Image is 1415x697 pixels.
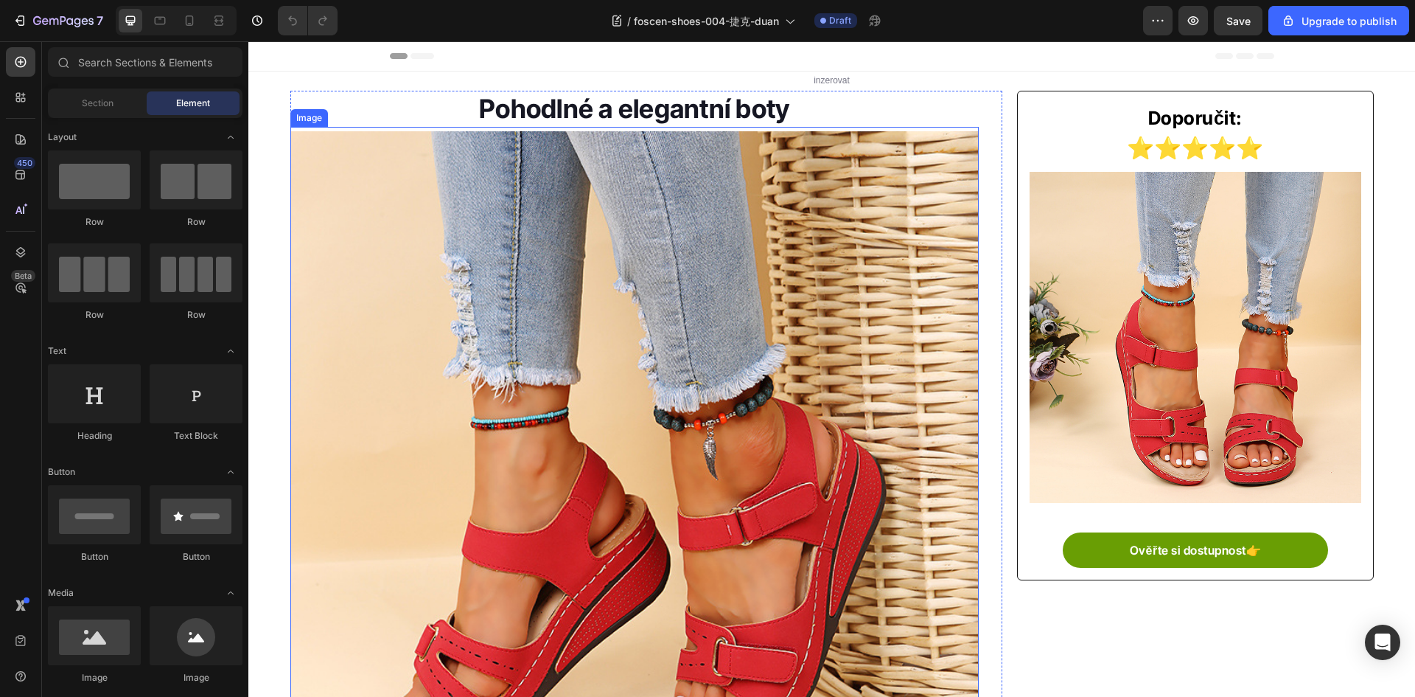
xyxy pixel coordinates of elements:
span: Layout [48,131,77,144]
span: Toggle open [219,339,242,363]
div: Button [48,550,141,564]
div: Image [48,671,141,684]
span: Draft [829,14,851,27]
strong: Doporučit: [900,66,994,88]
input: Search Sections & Elements [48,47,242,77]
div: Image [45,70,77,83]
span: Save [1226,15,1251,27]
div: Image [150,671,242,684]
div: Text Block [150,429,242,443]
iframe: Design area [248,41,1415,697]
div: Undo/Redo [278,6,338,35]
span: Media [48,586,74,600]
div: Heading [48,429,141,443]
div: Row [48,215,141,229]
div: 450 [14,157,35,169]
div: Row [150,215,242,229]
span: Element [176,97,210,110]
p: Ověřte si dostupnost👉 [881,500,1013,518]
span: Toggle open [219,125,242,149]
div: Row [150,308,242,322]
span: Toggle open [219,460,242,484]
span: Section [82,97,113,110]
strong: ⭐⭐⭐⭐⭐ [878,94,1015,119]
span: Button [48,465,75,479]
button: Upgrade to publish [1268,6,1409,35]
div: Button [150,550,242,564]
span: / [627,13,631,29]
button: Save [1214,6,1262,35]
span: foscen-shoes-004-捷克-duan [634,13,779,29]
div: Row [48,308,141,322]
p: 7 [97,12,103,30]
span: Toggle open [219,581,242,605]
div: Open Intercom Messenger [1365,625,1400,660]
span: Text [48,344,66,358]
button: 7 [6,6,110,35]
div: Beta [11,270,35,282]
div: Upgrade to publish [1281,13,1397,29]
a: Ověřte si dostupnost👉 [814,491,1079,527]
img: O1CN01YpGtrO1ryByaIAwAh-!!2214250005699-0-cib.jpg [781,131,1112,462]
